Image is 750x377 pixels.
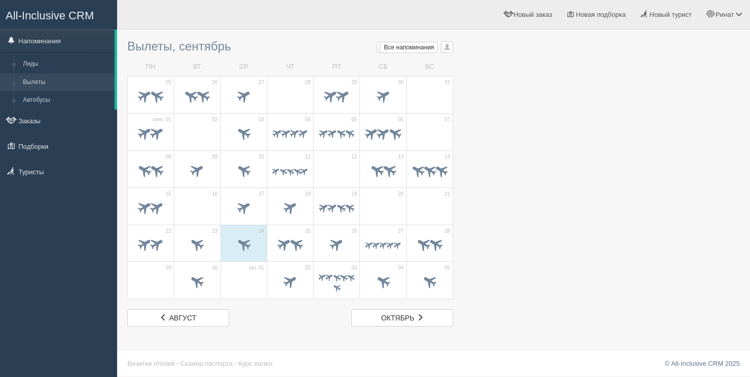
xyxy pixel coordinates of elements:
[398,153,404,160] span: 13
[259,228,264,235] span: 24
[445,116,450,123] span: 07
[398,191,404,198] span: 20
[165,264,171,272] span: 29
[398,264,404,272] span: 04
[314,58,360,76] td: ПТ
[305,264,311,272] span: 02
[238,360,273,367] a: Курс валют
[381,314,414,322] span: октябрь
[445,79,450,86] span: 31
[351,116,357,123] span: 05
[259,79,264,86] span: 27
[445,228,450,235] span: 28
[128,58,174,76] td: ПН
[127,40,453,53] h3: Вылеты, сентябрь
[305,191,311,198] span: 18
[165,153,171,160] span: 08
[406,58,453,76] td: ВС
[212,191,217,198] span: 16
[249,264,264,272] span: окт. 01
[165,79,171,86] span: 25
[398,116,404,123] span: 06
[212,79,217,86] span: 26
[445,153,450,160] span: 14
[305,116,311,123] span: 04
[212,228,217,235] span: 23
[169,314,196,322] span: август
[1,1,117,29] a: All-Inclusive CRM
[18,91,115,110] a: Автобусы
[513,11,552,18] span: Новый заказ
[174,58,220,76] td: ВТ
[18,73,115,92] a: Вылеты
[212,153,217,160] span: 09
[715,11,734,18] span: Ринат
[177,360,179,367] span: ·
[212,264,217,272] span: 30
[305,79,311,86] span: 28
[259,191,264,198] span: 17
[351,153,357,160] span: 12
[165,191,171,198] span: 15
[220,58,267,76] td: СР
[576,11,626,18] span: Новая подборка
[165,228,171,235] span: 22
[18,55,115,73] a: Лиды
[212,116,217,123] span: 02
[398,79,404,86] span: 30
[351,191,357,198] span: 19
[153,116,171,123] span: сент. 01
[127,360,175,367] a: Визитки отелей
[398,228,404,235] span: 27
[259,153,264,160] span: 10
[305,153,311,160] span: 11
[384,44,434,51] span: Все напоминания
[267,58,313,76] td: ЧТ
[360,58,406,76] td: СБ
[235,360,237,367] span: ·
[351,228,357,235] span: 26
[6,9,94,22] span: All-Inclusive CRM
[305,228,311,235] span: 25
[445,264,450,272] span: 05
[445,191,450,198] span: 21
[127,309,229,327] a: август
[259,116,264,123] span: 03
[650,11,692,18] span: Новый турист
[351,264,357,272] span: 03
[180,360,233,367] a: Сканер паспорта
[351,309,453,327] a: октябрь
[664,360,740,367] a: © All-Inclusive CRM 2025
[351,79,357,86] span: 29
